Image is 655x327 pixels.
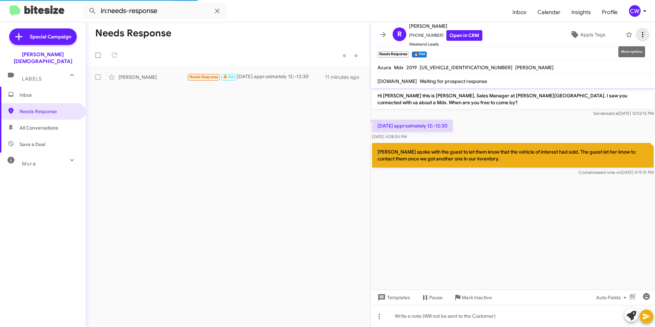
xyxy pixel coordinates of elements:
span: Save a Deal [20,141,45,148]
span: Pause [429,291,443,304]
button: Pause [416,291,448,304]
a: Inbox [507,2,532,22]
span: Needs Response [20,108,78,115]
span: Waiting for prospect response [420,78,487,84]
span: 2019 [406,64,417,71]
h1: Needs Response [95,28,171,39]
button: Next [350,48,362,62]
div: [PERSON_NAME] [119,74,187,81]
span: Apply Tags [580,28,605,41]
button: Auto Fields [591,291,634,304]
span: Crystal [DATE] 4:19:31 PM [579,170,654,175]
span: Templates [376,291,410,304]
span: Auto Fields [596,291,629,304]
input: Search [83,3,227,19]
span: [PERSON_NAME] [409,22,482,30]
span: Special Campaign [30,33,71,40]
span: created note on [592,170,621,175]
span: » [354,51,358,60]
span: All Conversations [20,124,58,131]
nav: Page navigation example [339,48,362,62]
a: Profile [596,2,623,22]
span: [DOMAIN_NAME] [378,78,417,84]
a: Open in CRM [446,30,482,41]
button: Previous [338,48,350,62]
small: 🔥 Hot [412,51,427,58]
span: said at [607,111,619,116]
button: Mark Inactive [448,291,497,304]
div: More options [618,46,645,57]
span: R [397,29,402,40]
span: More [22,161,36,167]
button: Templates [371,291,416,304]
span: Acura [378,64,391,71]
button: Apply Tags [553,28,622,41]
span: Mdx [394,64,404,71]
p: Hi [PERSON_NAME] this is [PERSON_NAME], Sales Manager at [PERSON_NAME][GEOGRAPHIC_DATA]. I saw yo... [372,89,654,109]
span: Labels [22,76,42,82]
p: [PERSON_NAME] spoke with the guest to let them know that the vehicle of interest had sold. The gu... [372,143,654,168]
span: 🔥 Hot [223,75,235,79]
span: « [343,51,346,60]
button: CW [623,5,647,17]
div: 11 minutes ago [325,74,365,81]
span: [US_VEHICLE_IDENTIFICATION_NUMBER] [420,64,512,71]
span: Sender [DATE] 12:02:15 PM [593,111,654,116]
a: Insights [566,2,596,22]
span: [PERSON_NAME] [515,64,554,71]
a: Calendar [532,2,566,22]
p: [DATE] approximately 12:-12:30 [372,120,453,132]
span: Inbox [20,92,78,98]
span: [DATE] 4:08:54 PM [372,134,407,139]
a: Special Campaign [9,28,77,45]
span: [PHONE_NUMBER] [409,30,482,41]
span: Needs Response [189,75,219,79]
span: Weekend Leads [409,41,482,48]
div: CW [629,5,641,17]
span: Mark Inactive [462,291,492,304]
div: [DATE] approximately 12:-12:30 [187,73,325,81]
small: Needs Response [378,51,409,58]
